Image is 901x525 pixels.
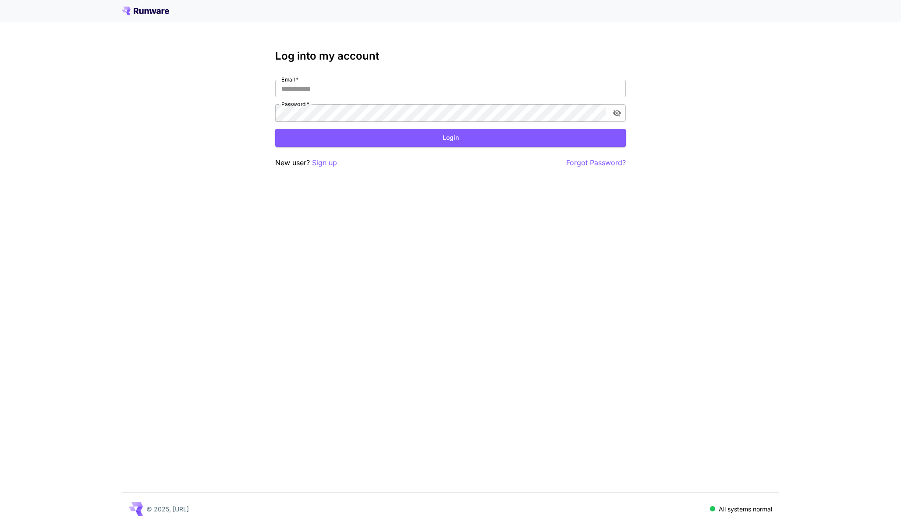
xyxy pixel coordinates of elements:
[312,157,337,168] button: Sign up
[281,76,298,83] label: Email
[275,129,626,147] button: Login
[275,50,626,62] h3: Log into my account
[275,157,337,168] p: New user?
[609,105,625,121] button: toggle password visibility
[566,157,626,168] button: Forgot Password?
[146,504,189,514] p: © 2025, [URL]
[719,504,772,514] p: All systems normal
[281,100,309,108] label: Password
